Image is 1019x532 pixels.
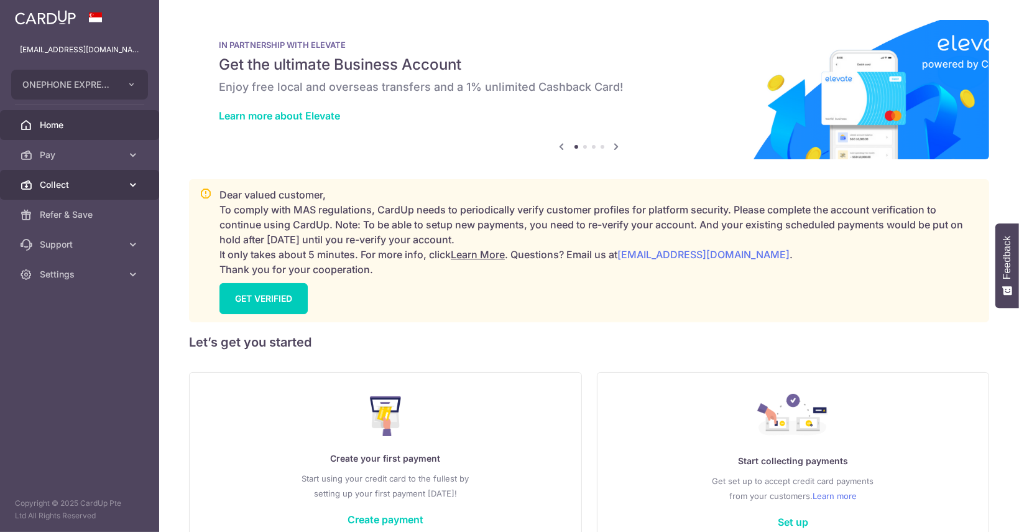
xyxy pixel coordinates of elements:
span: Pay [40,149,122,161]
p: IN PARTNERSHIP WITH ELEVATE [219,40,959,50]
span: Feedback [1002,236,1013,279]
span: ONEPHONE EXPRESS PTE LTD [22,78,114,91]
span: Support [40,238,122,251]
button: Feedback - Show survey [995,223,1019,308]
p: Start collecting payments [622,454,964,469]
a: [EMAIL_ADDRESS][DOMAIN_NAME] [617,248,790,261]
h6: Enjoy free local and overseas transfers and a 1% unlimited Cashback Card! [219,80,959,95]
span: Home [40,119,122,131]
p: Dear valued customer, To comply with MAS regulations, CardUp needs to periodically verify custome... [219,187,979,277]
img: Make Payment [370,396,402,436]
a: Learn More [451,248,505,261]
p: [EMAIL_ADDRESS][DOMAIN_NAME] [20,44,139,56]
img: Collect Payment [757,394,828,439]
h5: Get the ultimate Business Account [219,55,959,75]
span: Settings [40,268,122,281]
span: Refer & Save [40,208,122,221]
h5: Let’s get you started [189,332,989,352]
a: Learn more [813,488,857,503]
a: Set up [778,516,808,528]
a: GET VERIFIED [219,283,308,314]
p: Start using your credit card to the fullest by setting up your first payment [DATE]! [214,471,556,501]
p: Create your first payment [214,451,556,466]
img: Renovation banner [189,20,989,159]
button: ONEPHONE EXPRESS PTE LTD [11,70,148,100]
a: Create payment [348,513,423,526]
p: Get set up to accept credit card payments from your customers. [622,474,964,503]
span: Collect [40,179,122,191]
a: Learn more about Elevate [219,110,340,122]
img: CardUp [15,10,76,25]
